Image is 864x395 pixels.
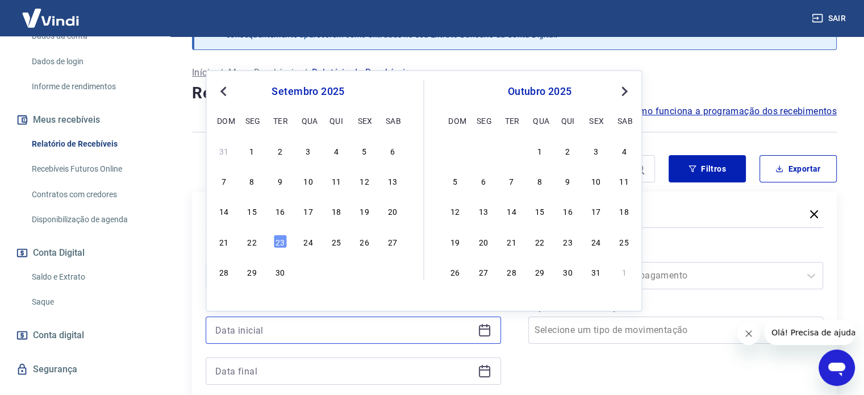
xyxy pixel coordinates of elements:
div: Choose sábado, 20 de setembro de 2025 [386,204,399,218]
div: Choose quarta-feira, 1 de outubro de 2025 [301,265,315,278]
div: Choose terça-feira, 30 de setembro de 2025 [273,265,287,278]
div: Choose quinta-feira, 2 de outubro de 2025 [329,265,343,278]
div: month 2025-09 [215,142,400,280]
div: qua [533,113,546,127]
div: qua [301,113,315,127]
div: Choose quarta-feira, 8 de outubro de 2025 [533,174,546,188]
div: Choose quinta-feira, 2 de outubro de 2025 [561,144,575,157]
button: Conta Digital [14,240,156,265]
button: Exportar [759,155,837,182]
div: Choose sábado, 6 de setembro de 2025 [386,144,399,157]
div: Choose quarta-feira, 29 de outubro de 2025 [533,265,546,278]
div: Choose segunda-feira, 13 de outubro de 2025 [477,204,490,218]
div: Choose sexta-feira, 31 de outubro de 2025 [589,265,603,278]
div: Choose segunda-feira, 27 de outubro de 2025 [477,265,490,278]
div: Choose sexta-feira, 10 de outubro de 2025 [589,174,603,188]
a: Relatório de Recebíveis [27,132,156,156]
div: Choose segunda-feira, 6 de outubro de 2025 [477,174,490,188]
p: / [219,66,223,80]
div: Choose quarta-feira, 15 de outubro de 2025 [533,204,546,218]
div: setembro 2025 [215,85,400,98]
div: seg [477,113,490,127]
div: Choose sexta-feira, 3 de outubro de 2025 [589,144,603,157]
div: Choose terça-feira, 30 de setembro de 2025 [504,144,518,157]
p: Início [192,66,215,80]
input: Data final [215,363,473,380]
div: Choose quinta-feira, 23 de outubro de 2025 [561,235,575,248]
div: Choose terça-feira, 23 de setembro de 2025 [273,235,287,248]
div: Choose domingo, 28 de setembro de 2025 [448,144,462,157]
button: Filtros [669,155,746,182]
div: Choose quarta-feira, 22 de outubro de 2025 [533,235,546,248]
div: Choose domingo, 7 de setembro de 2025 [217,174,231,188]
div: Choose quinta-feira, 25 de setembro de 2025 [329,235,343,248]
p: / [303,66,307,80]
div: ter [504,113,518,127]
div: Choose terça-feira, 14 de outubro de 2025 [504,204,518,218]
a: Saldo e Extrato [27,265,156,289]
div: dom [448,113,462,127]
iframe: Botão para abrir a janela de mensagens [819,350,855,386]
a: Meus Recebíveis [228,66,299,80]
button: Meus recebíveis [14,107,156,132]
div: Choose domingo, 26 de outubro de 2025 [448,265,462,278]
input: Data inicial [215,322,473,339]
div: Choose segunda-feira, 29 de setembro de 2025 [477,144,490,157]
div: Choose quinta-feira, 30 de outubro de 2025 [561,265,575,278]
a: Contratos com credores [27,183,156,206]
div: Choose quinta-feira, 4 de setembro de 2025 [329,144,343,157]
div: Choose domingo, 19 de outubro de 2025 [448,235,462,248]
div: Choose terça-feira, 28 de outubro de 2025 [504,265,518,278]
button: Next Month [617,85,631,98]
div: Choose domingo, 5 de outubro de 2025 [448,174,462,188]
div: Choose segunda-feira, 1 de setembro de 2025 [245,144,259,157]
div: Choose sábado, 13 de setembro de 2025 [386,174,399,188]
div: Choose sexta-feira, 12 de setembro de 2025 [357,174,371,188]
div: Choose terça-feira, 7 de outubro de 2025 [504,174,518,188]
div: Choose segunda-feira, 29 de setembro de 2025 [245,265,259,278]
div: Choose sexta-feira, 19 de setembro de 2025 [357,204,371,218]
div: Choose domingo, 31 de agosto de 2025 [217,144,231,157]
div: ter [273,113,287,127]
div: Choose terça-feira, 9 de setembro de 2025 [273,174,287,188]
div: Choose quinta-feira, 16 de outubro de 2025 [561,204,575,218]
a: Recebíveis Futuros Online [27,157,156,181]
a: Dados de login [27,50,156,73]
a: Disponibilização de agenda [27,208,156,231]
a: Saque [27,290,156,314]
div: Choose sábado, 11 de outubro de 2025 [617,174,631,188]
div: Choose sexta-feira, 24 de outubro de 2025 [589,235,603,248]
iframe: Fechar mensagem [737,322,760,345]
a: Conta digital [14,323,156,348]
div: sab [386,113,399,127]
div: Choose sexta-feira, 5 de setembro de 2025 [357,144,371,157]
div: Choose quinta-feira, 9 de outubro de 2025 [561,174,575,188]
div: qui [561,113,575,127]
div: Choose domingo, 28 de setembro de 2025 [217,265,231,278]
div: Choose sábado, 4 de outubro de 2025 [386,265,399,278]
button: Sair [809,8,850,29]
div: Choose quarta-feira, 10 de setembro de 2025 [301,174,315,188]
div: sab [617,113,631,127]
div: Choose quinta-feira, 11 de setembro de 2025 [329,174,343,188]
div: qui [329,113,343,127]
span: Olá! Precisa de ajuda? [7,8,95,17]
div: Choose segunda-feira, 8 de setembro de 2025 [245,174,259,188]
iframe: Mensagem da empresa [765,320,855,345]
div: dom [217,113,231,127]
div: Choose segunda-feira, 20 de outubro de 2025 [477,235,490,248]
div: Choose sexta-feira, 3 de outubro de 2025 [357,265,371,278]
div: Choose terça-feira, 21 de outubro de 2025 [504,235,518,248]
span: Conta digital [33,327,84,343]
div: Choose sexta-feira, 26 de setembro de 2025 [357,235,371,248]
div: Choose terça-feira, 16 de setembro de 2025 [273,204,287,218]
a: Saiba como funciona a programação dos recebimentos [602,105,837,118]
a: Informe de rendimentos [27,75,156,98]
p: Relatório de Recebíveis [312,66,410,80]
div: Choose segunda-feira, 22 de setembro de 2025 [245,235,259,248]
h4: Relatório de Recebíveis [192,82,837,105]
div: Choose sábado, 4 de outubro de 2025 [617,144,631,157]
div: Choose sexta-feira, 17 de outubro de 2025 [589,204,603,218]
div: Choose domingo, 12 de outubro de 2025 [448,204,462,218]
